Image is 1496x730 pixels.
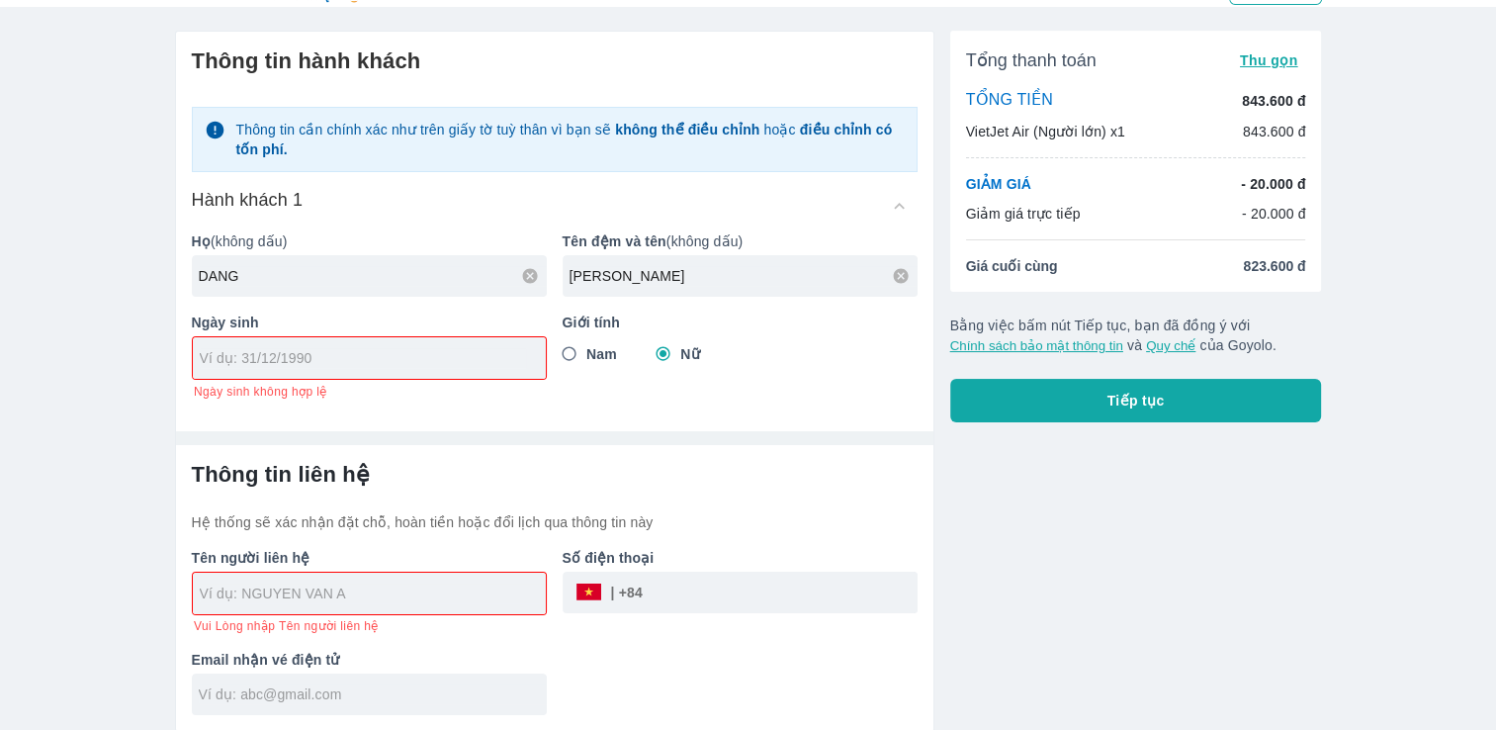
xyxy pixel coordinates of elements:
[235,120,904,159] p: Thông tin cần chính xác như trên giấy tờ tuỳ thân vì bạn sẽ hoặc
[200,348,526,368] input: Ví dụ: 31/12/1990
[1146,338,1195,353] button: Quy chế
[586,344,617,364] span: Nam
[950,379,1322,422] button: Tiếp tục
[192,231,547,251] p: (không dấu)
[1242,204,1306,224] p: - 20.000 đ
[199,266,547,286] input: Ví dụ: NGUYEN
[192,47,918,75] h6: Thông tin hành khách
[192,188,304,212] h6: Hành khách 1
[1232,46,1306,74] button: Thu gọn
[615,122,759,137] strong: không thể điều chỉnh
[563,233,666,249] b: Tên đệm và tên
[192,512,918,532] p: Hệ thống sẽ xác nhận đặt chỗ, hoàn tiền hoặc đổi lịch qua thông tin này
[570,266,918,286] input: Ví dụ: VAN A
[200,584,546,603] input: Ví dụ: NGUYEN VAN A
[1240,52,1298,68] span: Thu gọn
[192,313,547,332] p: Ngày sinh
[192,461,918,489] h6: Thông tin liên hệ
[1107,391,1165,411] span: Tiếp tục
[966,122,1125,141] p: VietJet Air (Người lớn) x1
[563,231,918,251] p: (không dấu)
[1241,174,1305,194] p: - 20.000 đ
[1242,91,1305,111] p: 843.600 đ
[1243,256,1305,276] span: 823.600 đ
[563,550,655,566] b: Số điện thoại
[194,618,379,634] span: Vui Lòng nhập Tên người liên hệ
[966,204,1081,224] p: Giảm giá trực tiếp
[950,338,1123,353] button: Chính sách bảo mật thông tin
[966,256,1058,276] span: Giá cuối cùng
[563,313,918,332] p: Giới tính
[966,48,1097,72] span: Tổng thanh toán
[1243,122,1306,141] p: 843.600 đ
[966,90,1053,112] p: TỔNG TIỀN
[194,384,327,400] span: Ngày sinh không hợp lệ
[966,174,1031,194] p: GIẢM GIÁ
[192,233,211,249] b: Họ
[192,652,340,668] b: Email nhận vé điện tử
[950,316,1322,355] p: Bằng việc bấm nút Tiếp tục, bạn đã đồng ý với và của Goyolo.
[199,684,547,704] input: Ví dụ: abc@gmail.com
[192,550,310,566] b: Tên người liên hệ
[680,344,699,364] span: Nữ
